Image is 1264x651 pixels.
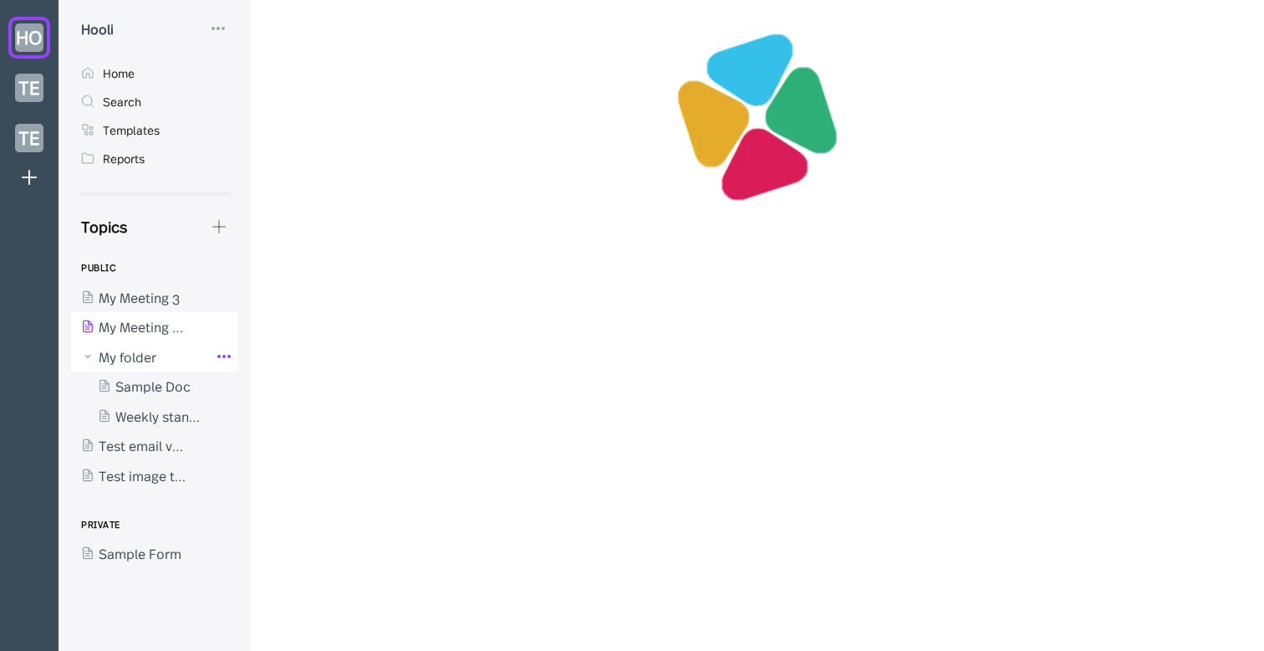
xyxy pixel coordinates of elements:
div: Reports [103,151,145,166]
div: Topics [71,216,127,237]
div: Home [103,65,135,80]
div: Search [103,94,141,109]
div: Templates [103,122,160,137]
div: PRIVATE [81,510,120,539]
div: TE [15,74,43,102]
a: TE [8,67,50,109]
div: TE [15,124,43,152]
a: HO [8,17,50,59]
div: HO [15,23,43,52]
div: Hooli [81,20,114,37]
div: PUBLIC [81,254,116,282]
a: TE [8,117,50,159]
